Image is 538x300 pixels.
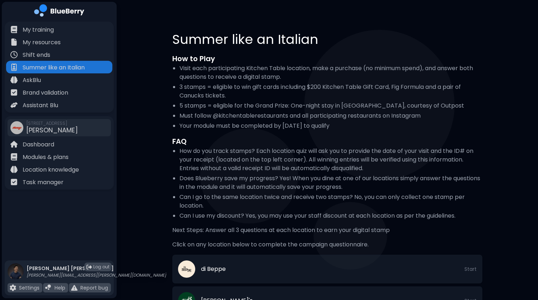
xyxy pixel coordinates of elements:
p: [PERSON_NAME][EMAIL_ADDRESS][PERSON_NAME][DOMAIN_NAME] [27,272,166,278]
li: Visit each participating Kitchen Table location, make a purchase (no minimum spend), and answer b... [179,64,482,81]
p: Modules & plans [23,153,69,162]
span: Log out [93,264,109,270]
img: logout [86,264,92,270]
li: 3 stamps = eligible to win gift cards including $200 Kitchen Table Gift Card, Fig Formula and a p... [179,83,482,100]
img: company logo [34,4,84,19]
li: Can I go to the same location twice and receive two stamps? No, you can only collect one stamp pe... [179,193,482,210]
img: file icon [10,166,18,173]
h2: How to Play [172,53,482,64]
li: Does Blueberry save my progress? Yes! When you dine at one of our locations simply answer the que... [179,174,482,191]
h1: Summer like an Italian [172,32,482,47]
img: file icon [10,76,18,83]
li: Your module must be completed by [DATE] to qualify [179,122,482,130]
p: Settings [19,285,39,291]
p: Assistant Blu [23,101,58,110]
img: file icon [71,285,78,291]
p: Help [55,285,65,291]
img: file icon [45,285,52,291]
li: Can I use my discount? Yes, you may use your staff discount at each location as per the guidelines. [179,212,482,220]
p: Report bug [80,285,108,291]
li: Must follow @kitchentablerestaurants and all participating restaurants on Instagram [179,112,482,120]
p: Dashboard [23,140,54,149]
span: Start [464,266,477,272]
p: Shift ends [23,51,50,59]
span: di Beppe [201,265,226,273]
p: Click on any location below to complete the campaign questionnaire. [172,240,482,249]
img: file icon [10,51,18,58]
img: file icon [10,101,18,109]
img: file icon [10,153,18,160]
p: Brand validation [23,88,68,97]
p: AskBlu [23,76,41,85]
img: file icon [10,141,18,148]
span: [PERSON_NAME] [26,126,78,135]
h2: FAQ [172,136,482,147]
img: file icon [10,38,18,46]
p: My training [23,26,54,34]
img: profile photo [8,263,24,287]
img: company thumbnail [178,260,195,278]
p: Next Steps: Answer all 3 questions at each location to earn your digital stamp [172,226,482,235]
li: How do you track stamps? Each location quiz will ask you to provide the date of your visit and th... [179,147,482,173]
img: file icon [10,178,18,186]
img: file icon [10,285,16,291]
img: file icon [10,64,18,71]
img: company thumbnail [10,121,23,134]
p: [PERSON_NAME] [PERSON_NAME] [27,265,166,272]
p: Location knowledge [23,165,79,174]
p: Task manager [23,178,64,187]
p: My resources [23,38,61,47]
p: Summer like an Italian [23,63,85,72]
img: file icon [10,89,18,96]
span: [STREET_ADDRESS] [26,121,78,126]
li: 5 stamps = eligible for the Grand Prize: One-night stay in [GEOGRAPHIC_DATA], courtesy of Outpost [179,101,482,110]
img: file icon [10,26,18,33]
